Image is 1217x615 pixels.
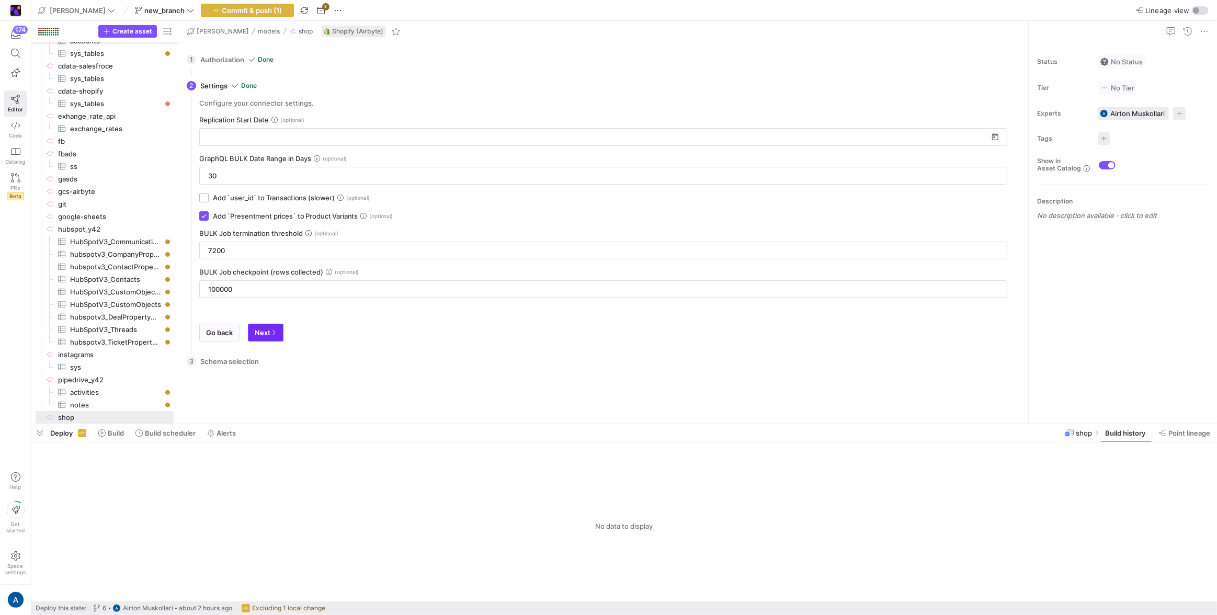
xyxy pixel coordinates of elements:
span: Beta [7,192,24,200]
span: shop [299,28,313,35]
span: Create asset [112,28,152,35]
div: Press SPACE to select this row. [36,47,174,60]
span: hubspotv3_ContactPropertyGroups​​​​​​​​​ [70,261,162,273]
a: cdata-shopify​​​​​​​​ [36,85,174,97]
a: git​​​​​​​​ [36,198,174,210]
div: Press SPACE to select this row. [36,323,174,336]
span: hubspotv3_CompanyPropertyGroups​​​​​​​​​ [70,248,162,260]
a: Catalog [4,143,27,169]
div: Press SPACE to select this row. [36,72,174,85]
a: https://storage.googleapis.com/y42-prod-data-exchange/images/E4LAT4qaMCxLTOZoOQ32fao10ZFgsP4yJQ8S... [4,2,27,19]
span: Replication Start Date [199,116,269,124]
a: hubspotv3_ContactPropertyGroups​​​​​​​​​ [36,260,174,273]
span: gcs-airbyte​​​​​​​​ [58,186,172,198]
span: exchange_rates​​​​​​​​​ [70,123,162,135]
div: Press SPACE to select this row. [36,210,174,223]
button: Build scheduler [131,424,200,442]
span: HubSpotV3_CustomObjectProperties​​​​​​​​​ [70,286,162,298]
a: ss​​​​​​​​​ [36,160,174,173]
span: Tier [1037,84,1089,92]
span: models [258,28,280,35]
div: Press SPACE to select this row. [36,373,174,386]
button: Getstarted [4,497,27,538]
span: Build [108,429,124,437]
button: Alerts [202,424,241,442]
span: sys_tables​​​​​​​​​ [70,73,162,85]
a: sys_tables​​​​​​​​​ [36,47,174,60]
a: HubSpotV3_Threads​​​​​​​​​ [36,323,174,336]
div: Press SPACE to select this row. [36,97,174,110]
span: sys​​​​​​​​​ [70,361,162,373]
div: Press SPACE to select this row. [36,298,174,311]
span: cdata-salesfroce​​​​​​​​ [58,60,172,72]
div: Press SPACE to select this row. [36,398,174,411]
span: Point lineage [1168,429,1210,437]
a: hubspotv3_CompanyPropertyGroups​​​​​​​​​ [36,248,174,260]
a: cdata-salesfroce​​​​​​​​ [36,60,174,72]
div: Press SPACE to select this row. [36,386,174,398]
span: Space settings [5,563,26,575]
div: Press SPACE to select this row. [36,411,174,424]
span: sys_tables​​​​​​​​​ [70,98,162,110]
div: Press SPACE to select this row. [36,85,174,97]
a: sys_tables​​​​​​​​​ [36,72,174,85]
span: PRs [11,185,20,191]
a: fb​​​​​​​​ [36,135,174,147]
a: HubSpotV3_Communications​​​​​​​​​ [36,235,174,248]
span: ss​​​​​​​​​ [70,161,162,173]
span: HubSpotV3_Contacts​​​​​​​​​ [70,274,162,286]
span: Go back [206,328,233,337]
img: https://lh3.googleusercontent.com/a/AATXAJyyGjhbEl7Z_5IO_MZVv7Koc9S-C6PkrQR59X_w=s96-c [1100,109,1108,118]
div: Press SPACE to select this row. [36,147,174,160]
div: Press SPACE to select this row. [36,248,174,260]
p: No description available - click to edit [1037,211,1213,220]
span: No Tier [1100,84,1134,92]
button: Commit & push (1) [201,4,294,17]
span: BULK Job termination threshold [199,229,303,237]
span: cdata-shopify​​​​​​​​ [58,85,172,97]
button: Excluding 1 local change [239,601,328,615]
a: gasds​​​​​​​​ [36,173,174,185]
span: Code [9,132,22,139]
a: sys_tables​​​​​​​​​ [36,97,174,110]
span: new_branch [144,6,185,15]
a: instagrams​​​​​​​​ [36,348,174,361]
img: https://storage.googleapis.com/y42-prod-data-exchange/images/E4LAT4qaMCxLTOZoOQ32fao10ZFgsP4yJQ8S... [10,5,21,16]
span: Add `Presentment prices` to Product Variants [213,212,358,220]
div: Press SPACE to select this row. [36,260,174,273]
span: shop [1076,429,1093,437]
div: Press SPACE to select this row. [36,273,174,286]
span: hubspotv3_TicketPropertyGroups​​​​​​​​​ [70,336,162,348]
a: sys​​​​​​​​​ [36,361,174,373]
a: activities​​​​​​​​​ [36,386,174,398]
button: 174 [4,25,27,44]
a: exchange_rates​​​​​​​​​ [36,122,174,135]
p: Description [1037,198,1213,205]
span: Show in Asset Catalog [1037,157,1081,172]
span: instagrams​​​​​​​​ [58,349,172,361]
span: Add `user_id` to Transactions (slower) [213,193,335,202]
span: Build scheduler [145,429,196,437]
span: HubSpotV3_CustomObjects​​​​​​​​​ [70,299,162,311]
button: new_branch [132,4,197,17]
a: HubSpotV3_Contacts​​​​​​​​​ [36,273,174,286]
span: google-sheets​​​​​​​​ [58,211,172,223]
a: Spacesettings [4,546,27,580]
a: gcs-airbyte​​​​​​​​ [36,185,174,198]
a: shop​​​​​​​​ [36,411,174,424]
button: https://lh3.googleusercontent.com/a/AATXAJyyGjhbEl7Z_5IO_MZVv7Koc9S-C6PkrQR59X_w=s96-c [4,589,27,611]
div: 174 [13,26,28,34]
span: Commit & push (1) [222,6,282,15]
button: models [256,25,283,38]
span: Deploy this state: [36,605,86,612]
span: Lineage view [1145,6,1190,15]
button: shop [287,25,315,38]
span: git​​​​​​​​ [58,198,172,210]
a: exhange_rate_api​​​​​​​​ [36,110,174,122]
span: fb​​​​​​​​ [58,135,172,147]
button: No statusNo Status [1098,55,1145,69]
span: Excluding 1 local change [252,605,325,612]
span: Next [255,328,277,337]
div: Press SPACE to select this row. [36,286,174,298]
span: sys_tables​​​​​​​​​ [70,48,162,60]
